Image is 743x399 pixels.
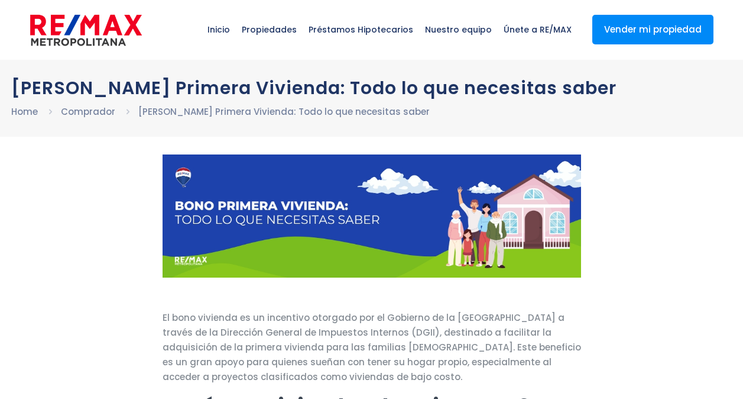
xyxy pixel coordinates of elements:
[30,12,142,48] img: remax-metropolitana-logo
[236,12,303,47] span: Propiedades
[592,15,713,44] a: Vender mi propiedad
[303,12,419,47] span: Préstamos Hipotecarios
[11,105,38,118] a: Home
[138,104,430,119] li: [PERSON_NAME] Primera Vivienda: Todo lo que necesitas saber
[11,78,732,98] h1: [PERSON_NAME] Primera Vivienda: Todo lo que necesitas saber
[61,105,115,118] a: Comprador
[498,12,577,47] span: Únete a RE/MAX
[202,12,236,47] span: Inicio
[419,12,498,47] span: Nuestro equipo
[163,310,581,384] p: El bono vivienda es un incentivo otorgado por el Gobierno de la [GEOGRAPHIC_DATA] a través de la ...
